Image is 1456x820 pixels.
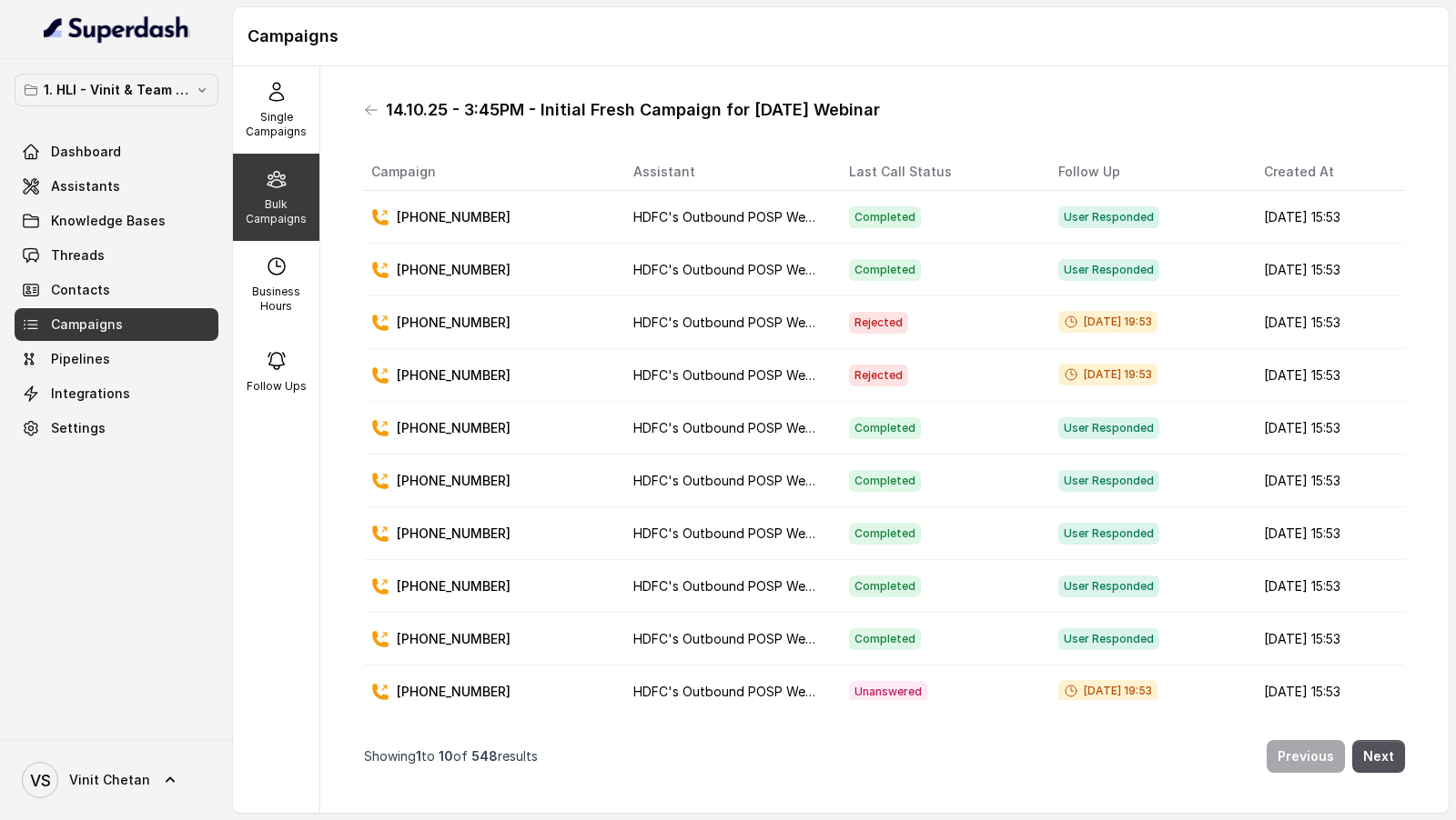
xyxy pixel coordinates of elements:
[1058,364,1158,385] span: [DATE] 19:53
[1058,470,1159,492] span: User Responded
[1249,560,1405,613] td: [DATE] 15:53
[1249,154,1405,191] th: Created At
[397,525,511,543] p: [PHONE_NUMBER]
[240,285,312,314] p: Business Hours
[849,470,921,492] span: Completed
[15,274,218,306] a: Contacts
[1267,740,1345,773] button: Previous
[633,525,952,541] span: HDFC's Outbound POSP Webinar Outreach AI Agent
[51,143,121,161] span: Dashboard
[633,367,952,383] span: HDFC's Outbound POSP Webinar Outreach AI Agent
[69,771,150,789] span: Vinit Chetan
[633,209,952,225] span: HDFC's Outbound POSP Webinar Outreach AI Agent
[633,473,952,488] span: HDFC's Outbound POSP Webinar Outreach AI Agent
[15,135,218,168] a: Dashboard
[1058,628,1159,650] span: User Responded
[240,110,312,139] p: Single Campaigns
[849,575,921,597] span: Completed
[51,419,106,437] span: Settings
[397,683,511,701] p: [PHONE_NUMBER]
[1249,613,1405,665] td: [DATE] 15:53
[1249,296,1405,349] td: [DATE] 15:53
[1058,417,1159,439] span: User Responded
[397,366,511,385] p: [PHONE_NUMBER]
[51,350,110,368] span: Pipelines
[397,630,511,648] p: [PHONE_NUMBER]
[44,79,189,101] p: 1. HLI - Vinit & Team Workspace
[15,377,218,410] a: Integrations
[240,197,312,226] p: Bulk Campaigns
[1058,206,1159,228] span: User Responded
[397,261,511,279] p: [PHONE_NUMBER]
[633,262,952,277] span: HDFC's Outbound POSP Webinar Outreach AI Agent
[397,577,511,595] p: [PHONE_NUMBER]
[51,315,123,334] span: Campaigns
[15,170,218,203] a: Assistants
[1352,740,1405,773] button: Next
[397,472,511,490] p: [PHONE_NUMBER]
[15,343,218,375] a: Pipelines
[849,628,921,650] span: Completed
[1249,244,1405,296] td: [DATE] 15:53
[364,154,619,191] th: Campaign
[51,177,120,195] span: Assistants
[397,419,511,437] p: [PHONE_NUMBER]
[15,74,218,106] button: 1. HLI - Vinit & Team Workspace
[619,154,834,191] th: Assistant
[51,246,105,265] span: Threads
[51,212,166,230] span: Knowledge Bases
[51,281,110,299] span: Contacts
[1249,349,1405,402] td: [DATE] 15:53
[386,95,880,125] h1: 14.10.25 - 3:45PM - Initial Fresh Campaign for [DATE] Webinar
[849,681,927,703] span: Unanswered
[633,315,952,330] span: HDFC's Outbound POSP Webinar Outreach AI Agent
[364,729,1405,784] nav: Pagination
[633,420,952,435] span: HDFC's Outbound POSP Webinar Outreach AI Agent
[30,771,51,790] text: VS
[397,208,511,226] p: [PHONE_NUMBER]
[1249,402,1405,455] td: [DATE] 15:53
[15,205,218,237] a: Knowledge Bases
[364,747,538,765] p: Showing to of results
[15,412,218,445] a: Settings
[439,748,453,764] span: 10
[849,259,921,281] span: Completed
[849,312,908,334] span: Rejected
[247,379,307,394] p: Follow Ups
[15,308,218,341] a: Campaigns
[51,385,130,403] span: Integrations
[849,206,921,228] span: Completed
[834,154,1043,191] th: Last Call Status
[1249,665,1405,718] td: [DATE] 15:53
[416,748,421,764] span: 1
[633,631,952,646] span: HDFC's Outbound POSP Webinar Outreach AI Agent
[633,684,952,699] span: HDFC's Outbound POSP Webinar Outreach AI Agent
[1249,507,1405,560] td: [DATE] 15:53
[397,314,511,332] p: [PHONE_NUMBER]
[15,755,218,805] a: Vinit Chetan
[849,365,908,386] span: Rejected
[1058,523,1159,545] span: User Responded
[1058,259,1159,281] span: User Responded
[633,578,952,594] span: HDFC's Outbound POSP Webinar Outreach AI Agent
[849,417,921,439] span: Completed
[44,15,190,44] img: light.svg
[1249,191,1405,244] td: [DATE] 15:53
[849,523,921,545] span: Completed
[1058,575,1159,597] span: User Responded
[1058,680,1158,702] span: [DATE] 19:53
[1044,154,1249,191] th: Follow Up
[15,239,218,272] a: Threads
[248,22,1434,51] h1: Campaigns
[1058,311,1158,333] span: [DATE] 19:53
[471,748,498,764] span: 548
[1249,455,1405,507] td: [DATE] 15:53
